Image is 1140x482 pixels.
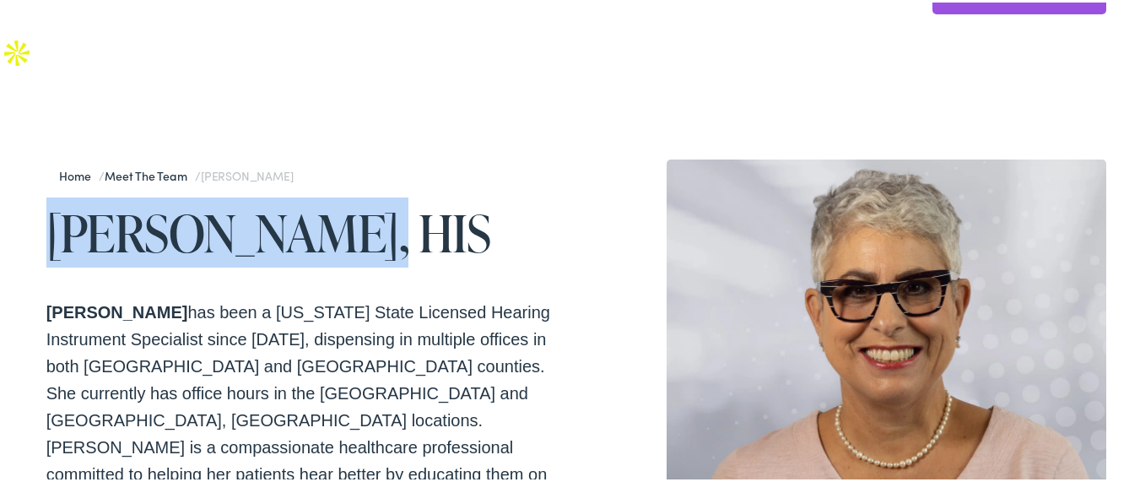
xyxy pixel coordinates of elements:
a: Home [59,165,99,181]
strong: [PERSON_NAME] [46,301,188,319]
span: [PERSON_NAME] [201,165,293,181]
span: / / [59,165,293,181]
h1: [PERSON_NAME], HIS [46,203,576,258]
a: Meet the Team [105,165,195,181]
